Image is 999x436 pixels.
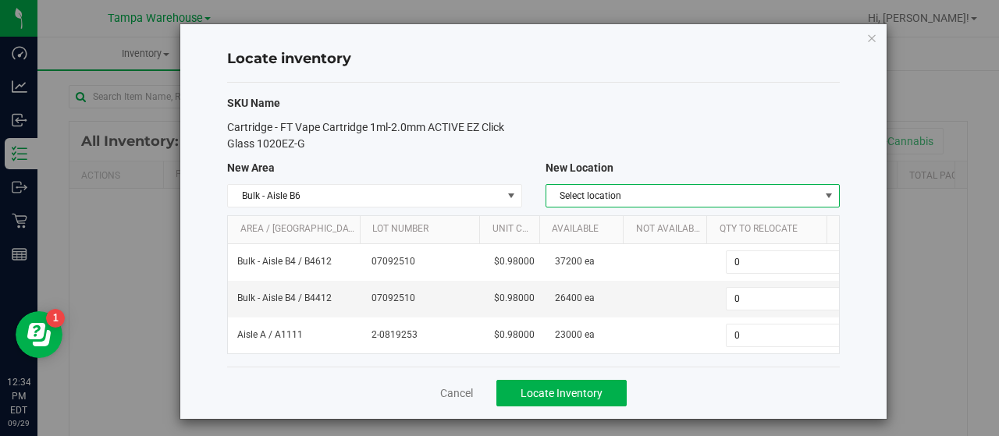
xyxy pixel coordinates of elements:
[240,223,354,236] a: Area / [GEOGRAPHIC_DATA]
[227,161,275,174] span: New Area
[555,328,595,342] span: 23000 ea
[555,254,595,269] span: 37200 ea
[492,223,534,236] a: Unit Cost
[372,328,475,342] span: 2-0819253
[727,324,841,346] input: 0
[46,309,65,328] iframe: Resource center unread badge
[546,185,819,207] span: Select location
[555,291,595,306] span: 26400 ea
[227,97,280,109] span: SKU Name
[494,291,535,306] span: $0.98000
[16,311,62,358] iframe: Resource center
[501,185,521,207] span: select
[496,380,627,406] button: Locate Inventory
[521,387,603,399] span: Locate Inventory
[237,328,303,342] span: Aisle A / A1111
[227,121,504,150] span: Cartridge - FT Vape Cartridge 1ml-2.0mm ACTIVE EZ Click Glass 1020EZ-G
[494,328,535,342] span: $0.98000
[727,288,841,310] input: 0
[636,223,702,236] a: Not Available
[227,49,840,69] h4: Locate inventory
[552,223,617,236] a: Available
[720,223,821,236] a: Qty to Relocate
[237,291,332,306] span: Bulk - Aisle B4 / B4412
[372,291,475,306] span: 07092510
[228,185,501,207] span: Bulk - Aisle B6
[494,254,535,269] span: $0.98000
[546,161,613,174] span: New Location
[440,385,473,401] a: Cancel
[819,185,839,207] span: select
[237,254,332,269] span: Bulk - Aisle B4 / B4612
[372,254,475,269] span: 07092510
[372,223,474,236] a: Lot Number
[727,251,841,273] input: 0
